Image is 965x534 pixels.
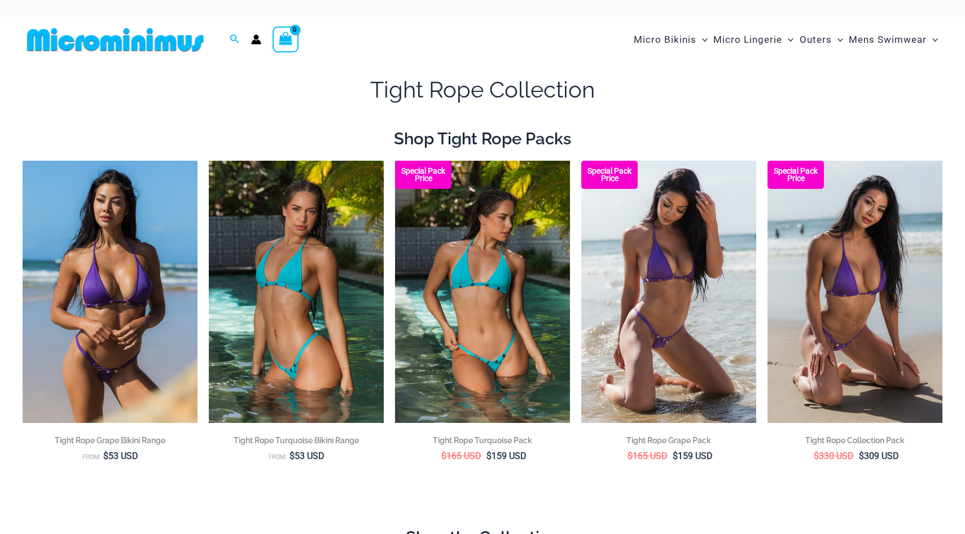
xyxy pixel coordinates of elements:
a: Tight Rope Turquoise 319 Tri Top 4228 Thong Bottom 02 Tight Rope Turquoise 319 Tri Top 4228 Thong... [395,161,570,423]
a: Account icon link [251,34,261,45]
bdi: 309 USD [859,451,899,461]
bdi: 53 USD [103,451,138,461]
b: Special Pack Price [581,167,638,182]
span: $ [486,451,492,461]
h2: Tight Rope Grape Pack [581,435,756,446]
span: Outers [800,25,832,54]
img: Tight Rope Grape 319 Tri Top 4212 Micro Bottom 02 [581,161,756,423]
bdi: 165 USD [628,451,668,461]
span: $ [673,451,678,461]
a: Tight Rope Grape 319 Tri Top 4212 Micro Bottom 01 Tight Rope Turquoise 319 Tri Top 4228 Thong Bot... [767,161,942,423]
b: Special Pack Price [767,167,824,182]
h2: Tight Rope Grape Bikini Range [23,435,198,446]
a: Tight Rope Turquoise Pack [395,435,570,450]
a: Search icon link [230,33,240,47]
a: Tight Rope Collection Pack [767,435,942,450]
bdi: 330 USD [814,451,854,461]
img: Tight Rope Grape 319 Tri Top 4212 Micro Bottom 05 [23,161,198,423]
span: $ [103,451,108,461]
a: Tight Rope Turquoise 319 Tri Top 4228 Thong Bottom 03Tight Rope Turquoise 319 Tri Top 4228 Thong ... [209,161,384,423]
span: From: [269,453,287,461]
span: Menu Toggle [832,25,843,54]
bdi: 53 USD [289,451,324,461]
h2: Tight Rope Turquoise Pack [395,435,570,446]
h2: Tight Rope Turquoise Bikini Range [209,435,384,446]
img: Tight Rope Turquoise 319 Tri Top 4228 Thong Bottom 03 [209,161,384,423]
h2: Shop Tight Rope Packs [23,128,942,149]
a: Mens SwimwearMenu ToggleMenu Toggle [846,23,941,57]
h2: Tight Rope Collection Pack [767,435,942,446]
a: Tight Rope Grape Pack [581,435,756,450]
a: OutersMenu ToggleMenu Toggle [797,23,846,57]
a: Tight Rope Grape 319 Tri Top 4212 Micro Bottom 05Tight Rope Grape 319 Tri Top 4212 Micro Bottom 0... [23,161,198,423]
span: Menu Toggle [927,25,938,54]
img: Tight Rope Turquoise 319 Tri Top 4228 Thong Bottom 02 [395,161,570,423]
span: $ [628,451,633,461]
nav: Site Navigation [629,21,942,59]
span: Micro Lingerie [713,25,782,54]
h1: Tight Rope Collection [23,74,942,105]
b: Special Pack Price [395,167,451,182]
span: Menu Toggle [782,25,793,54]
a: Micro LingerieMenu ToggleMenu Toggle [710,23,796,57]
span: $ [814,451,819,461]
span: Micro Bikinis [634,25,696,54]
a: Tight Rope Grape 319 Tri Top 4212 Micro Bottom 02 Tight Rope Grape 319 Tri Top 4212 Micro Bottom ... [581,161,756,423]
a: Tight Rope Grape Bikini Range [23,435,198,450]
span: $ [859,451,864,461]
bdi: 159 USD [486,451,527,461]
img: MM SHOP LOGO FLAT [23,27,208,52]
a: Tight Rope Turquoise Bikini Range [209,435,384,450]
img: Tight Rope Grape 319 Tri Top 4212 Micro Bottom 01 [767,161,942,423]
bdi: 165 USD [441,451,481,461]
span: From: [82,453,100,461]
span: Menu Toggle [696,25,708,54]
a: View Shopping Cart, empty [273,27,299,52]
bdi: 159 USD [673,451,713,461]
span: $ [289,451,295,461]
a: Micro BikinisMenu ToggleMenu Toggle [631,23,710,57]
span: $ [441,451,446,461]
span: Mens Swimwear [849,25,927,54]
